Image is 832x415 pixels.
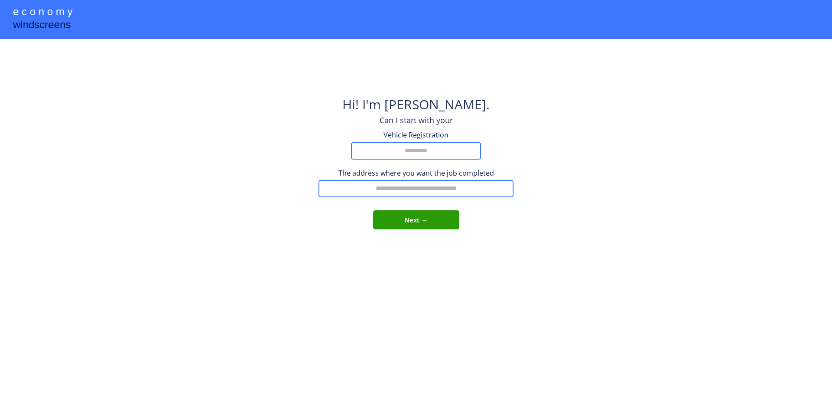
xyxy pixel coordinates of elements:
div: Hi! I'm [PERSON_NAME]. [342,95,490,115]
div: e c o n o m y [13,4,72,21]
div: windscreens [13,17,71,34]
button: Next → [373,210,459,229]
div: Can I start with your [380,115,453,126]
img: yH5BAEAAAAALAAAAAABAAEAAAIBRAA7 [394,48,438,91]
div: Vehicle Registration [373,130,459,140]
div: The address where you want the job completed [318,168,513,178]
